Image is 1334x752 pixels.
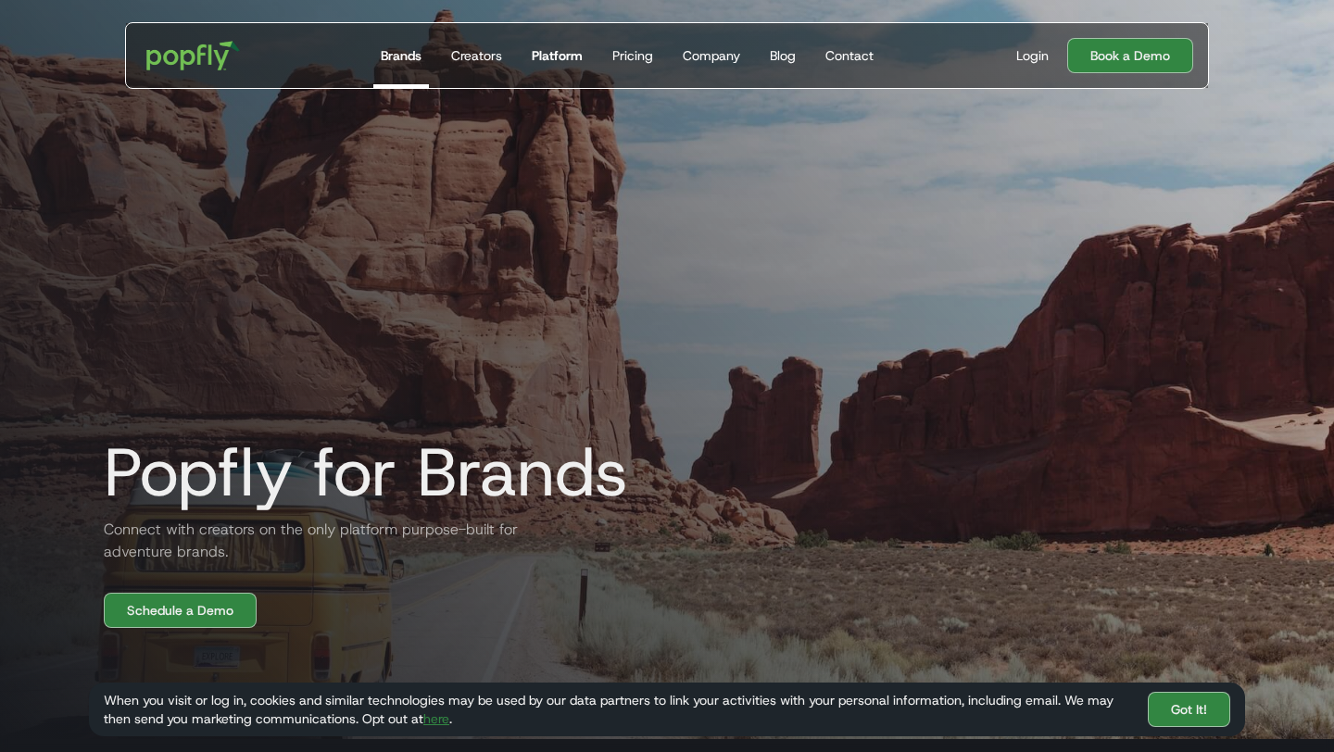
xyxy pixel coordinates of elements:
a: Pricing [605,23,661,88]
div: Contact [825,46,874,65]
div: Company [683,46,740,65]
a: home [133,28,253,83]
a: Blog [762,23,803,88]
div: Login [1016,46,1049,65]
a: Schedule a Demo [104,593,257,628]
a: Contact [818,23,881,88]
a: Got It! [1148,692,1230,727]
div: Platform [532,46,583,65]
div: Creators [451,46,502,65]
a: Creators [444,23,510,88]
div: Pricing [612,46,653,65]
h1: Popfly for Brands [89,435,628,509]
a: Login [1009,46,1056,65]
div: Blog [770,46,796,65]
a: Brands [373,23,429,88]
a: Platform [524,23,590,88]
a: Company [675,23,748,88]
a: Book a Demo [1067,38,1193,73]
h2: Connect with creators on the only platform purpose-built for adventure brands. [89,519,534,563]
div: Brands [381,46,422,65]
a: here [423,710,449,727]
div: When you visit or log in, cookies and similar technologies may be used by our data partners to li... [104,691,1133,728]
